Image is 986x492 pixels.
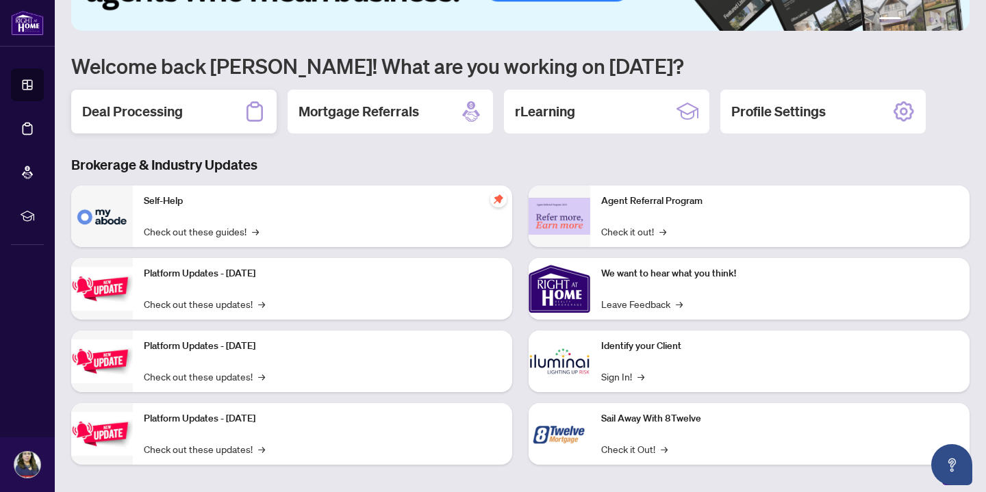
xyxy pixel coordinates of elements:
img: Agent Referral Program [529,198,590,235]
span: → [676,296,683,311]
button: 6 [950,17,956,23]
p: Self-Help [144,194,501,209]
h2: Mortgage Referrals [299,102,419,121]
img: Platform Updates - July 21, 2025 [71,267,133,310]
h2: Profile Settings [731,102,826,121]
span: → [252,224,259,239]
p: Platform Updates - [DATE] [144,266,501,281]
img: We want to hear what you think! [529,258,590,320]
img: Sail Away With 8Twelve [529,403,590,465]
button: Open asap [931,444,972,485]
a: Check out these updates!→ [144,296,265,311]
button: 2 [907,17,912,23]
img: Platform Updates - July 8, 2025 [71,339,133,383]
h1: Welcome back [PERSON_NAME]! What are you working on [DATE]? [71,53,970,79]
button: 4 [928,17,934,23]
p: Identify your Client [601,339,959,354]
a: Check out these guides!→ [144,224,259,239]
h2: rLearning [515,102,575,121]
span: → [637,369,644,384]
span: → [661,441,668,456]
p: Sail Away With 8Twelve [601,411,959,426]
a: Check out these updates!→ [144,369,265,384]
img: Profile Icon [14,452,40,478]
p: Platform Updates - [DATE] [144,411,501,426]
button: 5 [939,17,945,23]
span: → [258,296,265,311]
a: Check it Out!→ [601,441,668,456]
img: Identify your Client [529,331,590,392]
a: Leave Feedback→ [601,296,683,311]
span: → [659,224,666,239]
a: Check out these updates!→ [144,441,265,456]
img: logo [11,10,44,36]
p: We want to hear what you think! [601,266,959,281]
p: Platform Updates - [DATE] [144,339,501,354]
p: Agent Referral Program [601,194,959,209]
span: → [258,441,265,456]
h2: Deal Processing [82,102,183,121]
button: 1 [879,17,901,23]
img: Self-Help [71,185,133,247]
span: pushpin [490,191,507,207]
h3: Brokerage & Industry Updates [71,155,970,174]
a: Sign In!→ [601,369,644,384]
button: 3 [918,17,923,23]
img: Platform Updates - June 23, 2025 [71,412,133,455]
span: → [258,369,265,384]
a: Check it out!→ [601,224,666,239]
